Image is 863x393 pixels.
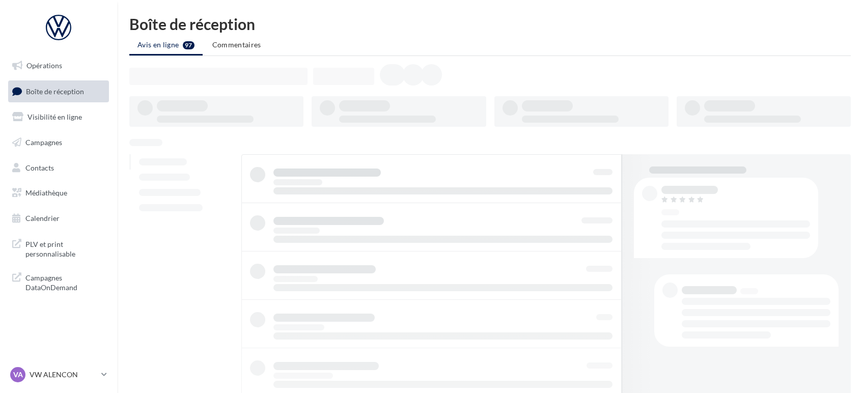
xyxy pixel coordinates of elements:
a: Opérations [6,55,111,76]
span: Commentaires [212,40,261,49]
a: Campagnes [6,132,111,153]
p: VW ALENCON [30,370,97,380]
span: Campagnes [25,138,62,147]
a: PLV et print personnalisable [6,233,111,263]
div: Boîte de réception [129,16,851,32]
span: Médiathèque [25,188,67,197]
span: Visibilité en ligne [27,113,82,121]
a: Visibilité en ligne [6,106,111,128]
a: Campagnes DataOnDemand [6,267,111,297]
a: VA VW ALENCON [8,365,109,384]
a: Boîte de réception [6,80,111,102]
span: Contacts [25,163,54,172]
span: Campagnes DataOnDemand [25,271,105,293]
span: Boîte de réception [26,87,84,95]
span: VA [13,370,23,380]
a: Calendrier [6,208,111,229]
span: Calendrier [25,214,60,222]
a: Contacts [6,157,111,179]
a: Médiathèque [6,182,111,204]
span: Opérations [26,61,62,70]
span: PLV et print personnalisable [25,237,105,259]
